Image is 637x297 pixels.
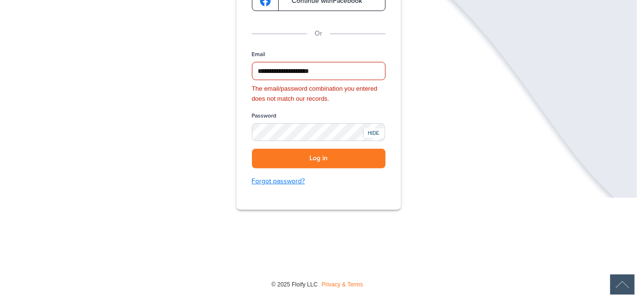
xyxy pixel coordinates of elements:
input: Password [252,123,386,142]
div: The email/password combination you entered does not match our records. [252,84,386,104]
span: © 2025 Floify LLC [272,281,318,288]
div: HIDE [363,129,384,138]
a: Privacy & Terms [322,281,363,288]
img: Back to Top [610,274,635,295]
div: Scroll Back to Top [610,274,635,295]
a: Forgot password? [252,176,386,187]
label: Email [252,50,266,59]
button: Log in [252,149,386,168]
label: Password [252,112,277,120]
input: Email [252,62,386,80]
p: Or [315,28,322,39]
